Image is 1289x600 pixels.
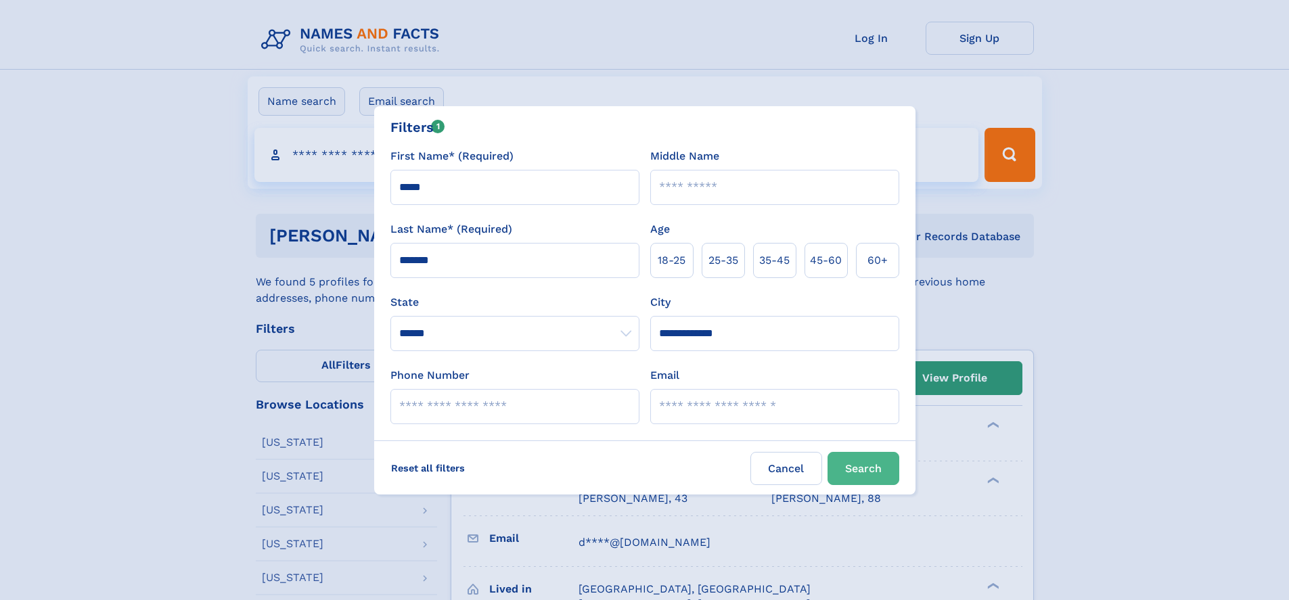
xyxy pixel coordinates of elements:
[708,252,738,269] span: 25‑35
[650,367,679,384] label: Email
[810,252,842,269] span: 45‑60
[382,452,474,484] label: Reset all filters
[390,367,470,384] label: Phone Number
[759,252,790,269] span: 35‑45
[750,452,822,485] label: Cancel
[390,221,512,237] label: Last Name* (Required)
[650,294,671,310] label: City
[390,148,514,164] label: First Name* (Required)
[658,252,685,269] span: 18‑25
[650,221,670,237] label: Age
[828,452,899,485] button: Search
[867,252,888,269] span: 60+
[650,148,719,164] label: Middle Name
[390,117,445,137] div: Filters
[390,294,639,310] label: State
